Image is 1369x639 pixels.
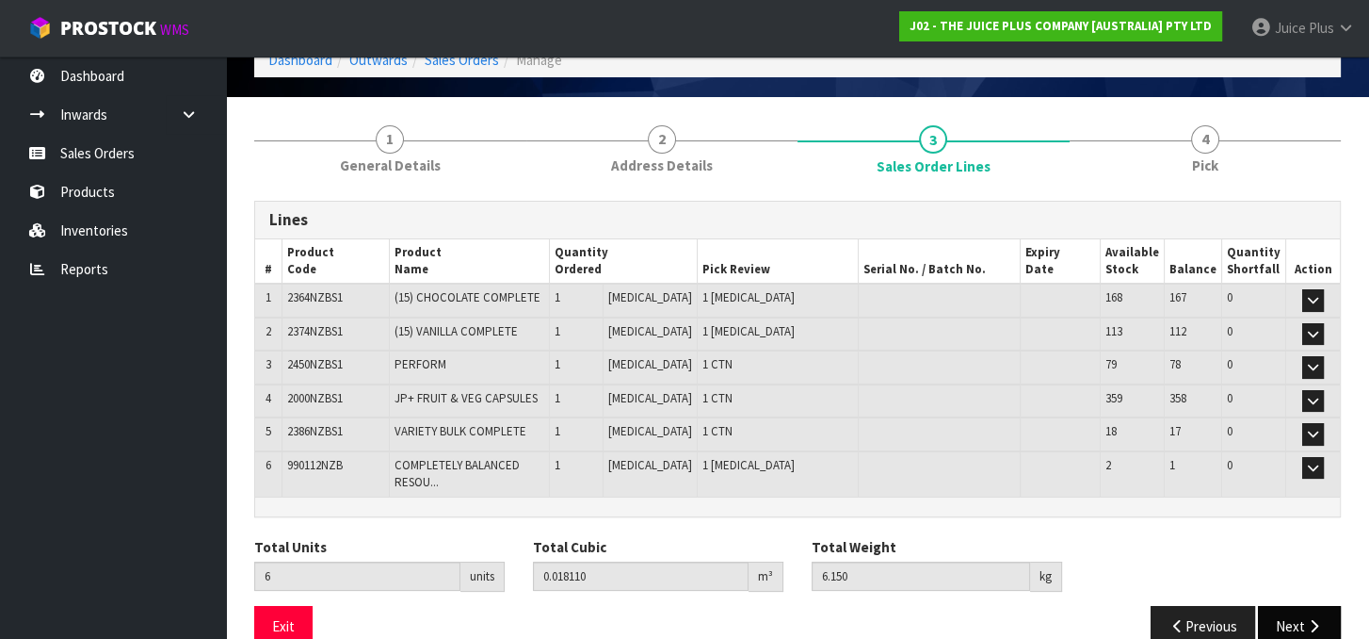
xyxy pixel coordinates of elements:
[1222,239,1286,285] th: Quantity Shortfall
[608,390,692,406] span: [MEDICAL_DATA]
[702,356,733,372] span: 1 CTN
[877,156,991,176] span: Sales Order Lines
[858,239,1020,285] th: Serial No. / Batch No.
[608,356,692,372] span: [MEDICAL_DATA]
[1227,457,1232,473] span: 0
[287,390,343,406] span: 2000NZBS1
[1227,423,1232,439] span: 0
[340,156,441,175] span: General Details
[1101,239,1165,285] th: Available Stock
[1020,239,1100,285] th: Expiry Date
[268,51,332,69] a: Dashboard
[395,323,518,339] span: (15) VANILLA COMPLETE
[608,423,692,439] span: [MEDICAL_DATA]
[349,51,408,69] a: Outwards
[1105,356,1117,372] span: 79
[425,51,499,69] a: Sales Orders
[287,323,343,339] span: 2374NZBS1
[60,16,156,41] span: ProStock
[702,423,733,439] span: 1 CTN
[460,562,505,592] div: units
[1191,125,1219,154] span: 4
[702,457,795,473] span: 1 [MEDICAL_DATA]
[608,289,692,305] span: [MEDICAL_DATA]
[812,537,896,557] label: Total Weight
[516,51,562,69] span: Manage
[1169,289,1186,305] span: 167
[395,423,526,439] span: VARIETY BULK COMPLETE
[555,390,560,406] span: 1
[395,356,446,372] span: PERFORM
[266,356,271,372] span: 3
[1286,239,1340,285] th: Action
[702,323,795,339] span: 1 [MEDICAL_DATA]
[555,457,560,473] span: 1
[697,239,858,285] th: Pick Review
[254,537,327,557] label: Total Units
[1192,156,1218,175] span: Pick
[1105,323,1122,339] span: 113
[1105,390,1122,406] span: 359
[28,16,52,40] img: cube-alt.png
[160,21,189,39] small: WMS
[1227,356,1232,372] span: 0
[287,356,343,372] span: 2450NZBS1
[812,562,1030,591] input: Total Weight
[533,537,606,557] label: Total Cubic
[749,562,783,592] div: m³
[266,323,271,339] span: 2
[1227,390,1232,406] span: 0
[269,211,1326,229] h3: Lines
[389,239,549,285] th: Product Name
[1169,390,1186,406] span: 358
[266,289,271,305] span: 1
[1309,19,1334,37] span: Plus
[611,156,713,175] span: Address Details
[395,457,520,490] span: COMPLETELY BALANCED RESOU...
[1105,289,1122,305] span: 168
[376,125,404,154] span: 1
[266,457,271,473] span: 6
[1165,239,1222,285] th: Balance
[555,423,560,439] span: 1
[1227,289,1232,305] span: 0
[702,289,795,305] span: 1 [MEDICAL_DATA]
[1030,562,1062,592] div: kg
[1275,19,1306,37] span: Juice
[1105,423,1117,439] span: 18
[910,18,1212,34] strong: J02 - THE JUICE PLUS COMPANY [AUSTRALIA] PTY LTD
[919,125,947,154] span: 3
[1105,457,1111,473] span: 2
[1169,457,1175,473] span: 1
[1169,356,1181,372] span: 78
[1169,323,1186,339] span: 112
[1169,423,1181,439] span: 17
[608,457,692,473] span: [MEDICAL_DATA]
[555,356,560,372] span: 1
[287,457,343,473] span: 990112NZB
[287,289,343,305] span: 2364NZBS1
[555,289,560,305] span: 1
[608,323,692,339] span: [MEDICAL_DATA]
[282,239,390,285] th: Product Code
[254,562,460,591] input: Total Units
[266,423,271,439] span: 5
[255,239,282,285] th: #
[702,390,733,406] span: 1 CTN
[287,423,343,439] span: 2386NZBS1
[395,289,540,305] span: (15) CHOCOLATE COMPLETE
[555,323,560,339] span: 1
[266,390,271,406] span: 4
[550,239,698,285] th: Quantity Ordered
[648,125,676,154] span: 2
[395,390,538,406] span: JP+ FRUIT & VEG CAPSULES
[1227,323,1232,339] span: 0
[533,562,749,591] input: Total Cubic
